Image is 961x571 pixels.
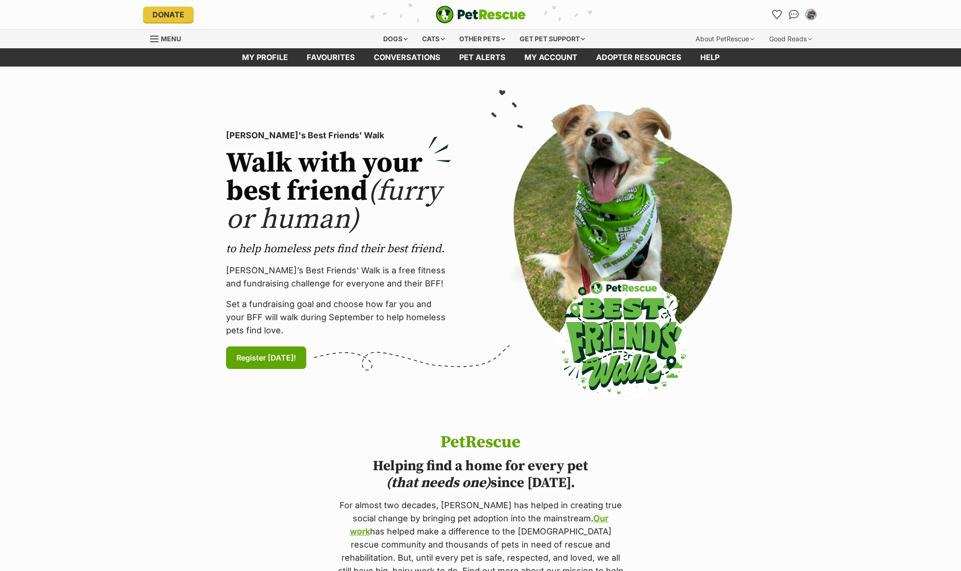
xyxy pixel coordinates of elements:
[226,346,306,369] a: Register [DATE]!
[226,264,451,290] p: [PERSON_NAME]’s Best Friends' Walk is a free fitness and fundraising challenge for everyone and t...
[806,10,816,19] img: Matt Chan profile pic
[233,48,297,67] a: My profile
[689,30,761,48] div: About PetRescue
[143,7,194,23] a: Donate
[515,48,587,67] a: My account
[386,474,491,492] i: (that needs one)
[236,352,296,363] span: Register [DATE]!
[226,129,451,142] p: [PERSON_NAME]'s Best Friends' Walk
[416,30,451,48] div: Cats
[336,458,625,491] h2: Helping find a home for every pet since [DATE].
[150,30,188,46] a: Menu
[787,7,802,22] a: Conversations
[161,35,181,43] span: Menu
[436,6,526,23] a: PetRescue
[336,433,625,452] h1: PetRescue
[587,48,691,67] a: Adopter resources
[364,48,450,67] a: conversations
[226,174,441,237] span: (furry or human)
[226,241,451,256] p: to help homeless pets find their best friend.
[226,298,451,337] p: Set a fundraising goal and choose how far you and your BFF will walk during September to help hom...
[226,150,451,234] h2: Walk with your best friend
[803,7,818,22] button: My account
[691,48,729,67] a: Help
[789,10,799,19] img: chat-41dd97257d64d25036548639549fe6c8038ab92f7586957e7f3b1b290dea8141.svg
[513,30,591,48] div: Get pet support
[770,7,785,22] a: Favourites
[377,30,414,48] div: Dogs
[763,30,818,48] div: Good Reads
[450,48,515,67] a: Pet alerts
[453,30,512,48] div: Other pets
[436,6,526,23] img: logo-e224e6f780fb5917bec1dbf3a21bbac754714ae5b6737aabdf751b685950b380.svg
[297,48,364,67] a: Favourites
[770,7,818,22] ul: Account quick links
